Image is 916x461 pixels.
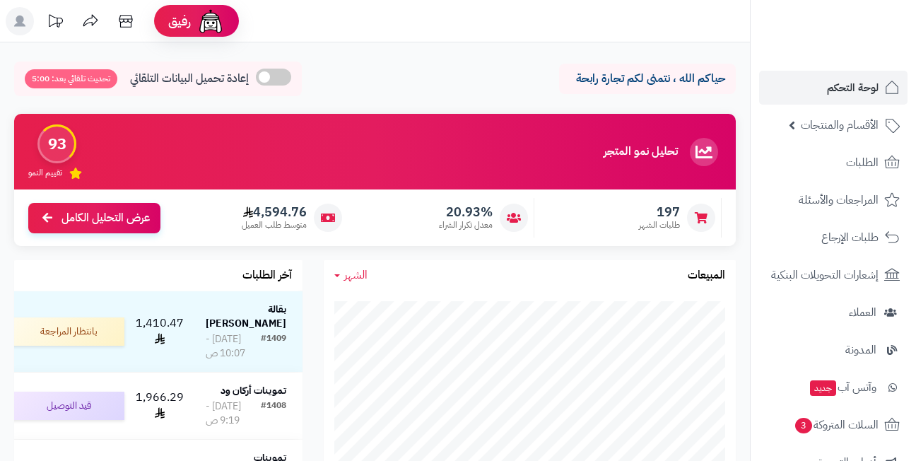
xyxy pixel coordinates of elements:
span: لوحة التحكم [827,78,879,98]
a: الطلبات [759,146,908,180]
span: الشهر [344,267,368,284]
span: المدونة [845,340,876,360]
span: معدل تكرار الشراء [439,219,493,231]
a: إشعارات التحويلات البنكية [759,258,908,292]
span: 4,594.76 [242,204,307,220]
div: قيد التوصيل [11,392,124,420]
span: الأقسام والمنتجات [801,115,879,135]
span: الطلبات [846,153,879,173]
span: جديد [810,380,836,396]
div: #1409 [261,332,286,361]
div: [DATE] - 10:07 ص [206,332,261,361]
span: المراجعات والأسئلة [799,190,879,210]
span: إشعارات التحويلات البنكية [771,265,879,285]
a: الشهر [334,267,368,284]
div: #1408 [261,399,286,428]
span: 20.93% [439,204,493,220]
a: السلات المتروكة3 [759,408,908,442]
h3: المبيعات [688,269,725,282]
strong: تموينات أركان ود [221,383,286,398]
span: طلبات الإرجاع [821,228,879,247]
div: بانتظار المراجعة [11,317,124,346]
span: العملاء [849,303,876,322]
a: العملاء [759,296,908,329]
a: عرض التحليل الكامل [28,203,160,233]
td: 1,410.47 [130,291,189,372]
span: 197 [639,204,680,220]
strong: بقالة [PERSON_NAME] [206,302,286,331]
span: إعادة تحميل البيانات التلقائي [130,71,249,87]
a: طلبات الإرجاع [759,221,908,255]
img: ai-face.png [196,7,225,35]
h3: تحليل نمو المتجر [604,146,678,158]
span: تقييم النمو [28,167,62,179]
span: 3 [795,418,812,433]
a: المدونة [759,333,908,367]
a: لوحة التحكم [759,71,908,105]
span: عرض التحليل الكامل [61,210,150,226]
h3: آخر الطلبات [242,269,292,282]
div: [DATE] - 9:19 ص [206,399,261,428]
a: المراجعات والأسئلة [759,183,908,217]
a: تحديثات المنصة [37,7,73,39]
span: طلبات الشهر [639,219,680,231]
span: متوسط طلب العميل [242,219,307,231]
p: حياكم الله ، نتمنى لكم تجارة رابحة [570,71,725,87]
span: وآتس آب [809,378,876,397]
td: 1,966.29 [130,373,189,439]
span: السلات المتروكة [794,415,879,435]
span: رفيق [168,13,191,30]
span: تحديث تلقائي بعد: 5:00 [25,69,117,88]
a: وآتس آبجديد [759,370,908,404]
